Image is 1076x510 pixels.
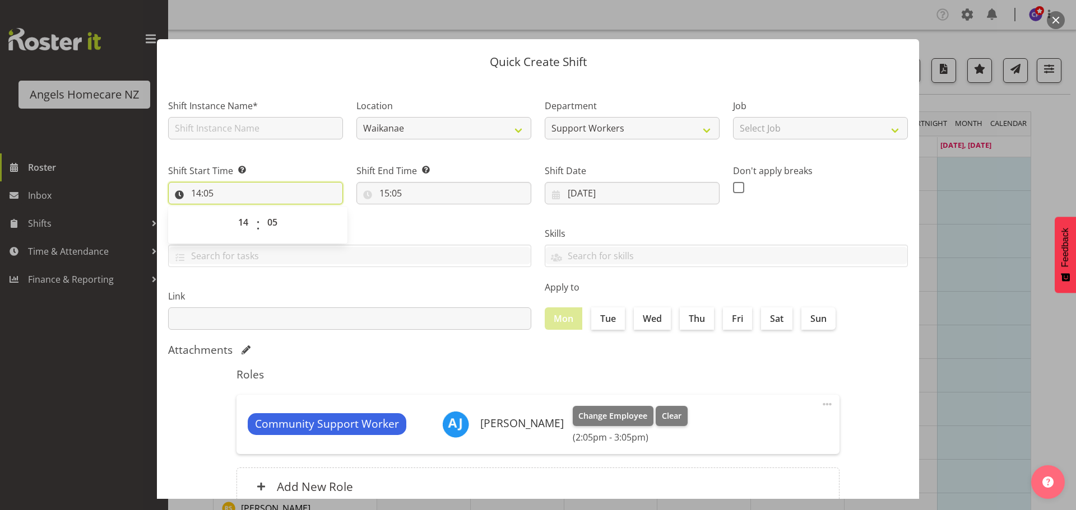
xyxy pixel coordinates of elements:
label: Thu [680,307,714,330]
input: Search for skills [545,247,907,264]
label: Sun [801,307,836,330]
label: Shift Instance Name* [168,99,343,113]
h6: (2:05pm - 3:05pm) [573,432,688,443]
label: Shift Date [545,164,720,177]
label: Job [733,99,908,113]
input: Shift Instance Name [168,117,343,139]
span: Clear [662,410,681,422]
input: Click to select... [168,182,343,204]
label: Mon [545,307,582,330]
img: amanda-jane-lavington11937.jpg [442,411,469,438]
label: Location [356,99,531,113]
h6: [PERSON_NAME] [480,417,564,429]
label: Skills [545,227,908,240]
label: Apply to [545,280,908,294]
label: Don't apply breaks [733,164,908,177]
button: Clear [656,406,688,426]
span: : [256,211,260,239]
span: Community Support Worker [255,416,399,432]
label: Sat [761,307,792,330]
h6: Add New Role [277,479,353,494]
label: Department [545,99,720,113]
label: Shift End Time [356,164,531,177]
span: Feedback [1060,228,1070,267]
label: Tasks [168,227,531,240]
span: Change Employee [578,410,647,422]
h5: Roles [236,368,840,381]
label: Shift Start Time [168,164,343,177]
button: Feedback - Show survey [1055,217,1076,293]
input: Click to select... [545,182,720,204]
label: Tue [591,307,625,330]
input: Click to select... [356,182,531,204]
button: Change Employee [573,406,654,426]
label: Fri [723,307,752,330]
h5: Attachments [168,343,233,357]
label: Link [168,289,531,303]
img: help-xxl-2.png [1042,476,1054,488]
p: Quick Create Shift [168,56,908,68]
label: Wed [634,307,671,330]
input: Search for tasks [169,247,531,264]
